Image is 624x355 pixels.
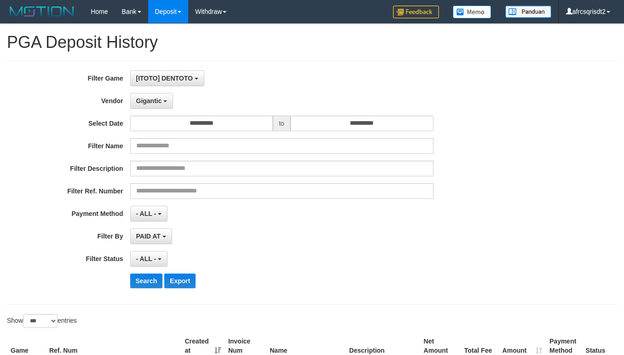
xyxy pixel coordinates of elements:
span: to [273,116,290,131]
button: - ALL - [130,206,168,221]
button: PAID AT [130,228,172,244]
button: Export [164,274,196,288]
img: panduan.png [505,6,551,18]
button: - ALL - [130,251,168,267]
h1: PGA Deposit History [7,33,617,52]
span: PAID AT [136,233,161,240]
span: [ITOTO] DENTOTO [136,75,193,82]
img: Feedback.jpg [393,6,439,18]
button: Gigantic [130,93,173,109]
button: [ITOTO] DENTOTO [130,70,204,86]
span: Gigantic [136,97,162,105]
img: MOTION_logo.png [7,5,77,18]
select: Showentries [23,314,58,328]
span: - ALL - [136,255,156,262]
span: - ALL - [136,210,156,217]
button: Search [130,274,163,288]
img: Button%20Memo.svg [453,6,491,18]
label: Show entries [7,314,77,328]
